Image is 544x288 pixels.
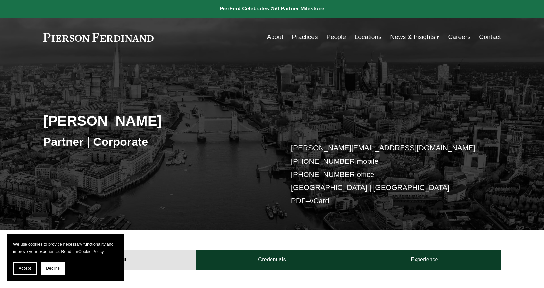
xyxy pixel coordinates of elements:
a: People [326,31,346,43]
section: Cookie banner [7,234,124,281]
a: About [267,31,283,43]
a: Practices [292,31,318,43]
h3: Partner | Corporate [43,135,272,149]
a: Cookie Policy [78,249,104,254]
h2: [PERSON_NAME] [43,112,272,129]
span: Accept [19,266,31,271]
p: mobile office [GEOGRAPHIC_DATA] | [GEOGRAPHIC_DATA] – [291,142,482,208]
a: [PHONE_NUMBER] [291,157,357,165]
a: Locations [355,31,382,43]
a: Contact [479,31,501,43]
a: [PERSON_NAME][EMAIL_ADDRESS][DOMAIN_NAME] [291,144,475,152]
a: folder dropdown [390,31,439,43]
a: vCard [310,197,329,205]
a: Credentials [196,250,348,269]
button: Decline [41,262,65,275]
span: Decline [46,266,60,271]
a: PDF [291,197,306,205]
a: [PHONE_NUMBER] [291,170,357,178]
span: News & Insights [390,31,435,43]
button: Accept [13,262,37,275]
p: We use cookies to provide necessary functionality and improve your experience. Read our . [13,240,118,255]
a: Careers [448,31,470,43]
a: Experience [348,250,501,269]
